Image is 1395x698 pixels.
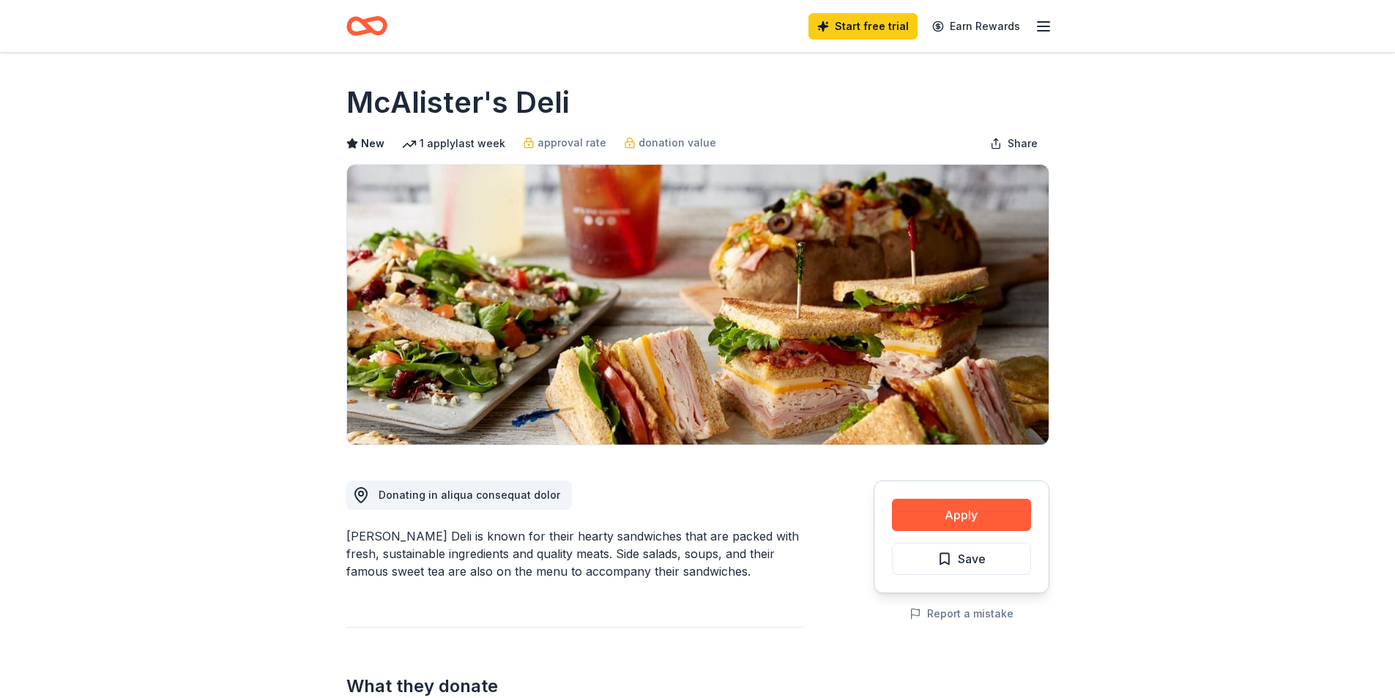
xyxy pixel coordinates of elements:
[523,134,606,152] a: approval rate
[346,675,803,698] h2: What they donate
[379,489,560,501] span: Donating in aliqua consequat dolor
[537,134,606,152] span: approval rate
[958,549,986,568] span: Save
[347,165,1049,445] img: Image for McAlister's Deli
[402,135,505,152] div: 1 apply last week
[639,134,716,152] span: donation value
[978,129,1049,158] button: Share
[923,13,1029,40] a: Earn Rewards
[361,135,384,152] span: New
[892,543,1031,575] button: Save
[346,82,570,123] h1: McAlister's Deli
[909,605,1013,623] button: Report a mistake
[892,499,1031,531] button: Apply
[1008,135,1038,152] span: Share
[346,9,387,43] a: Home
[808,13,918,40] a: Start free trial
[624,134,716,152] a: donation value
[346,527,803,580] div: [PERSON_NAME] Deli is known for their hearty sandwiches that are packed with fresh, sustainable i...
